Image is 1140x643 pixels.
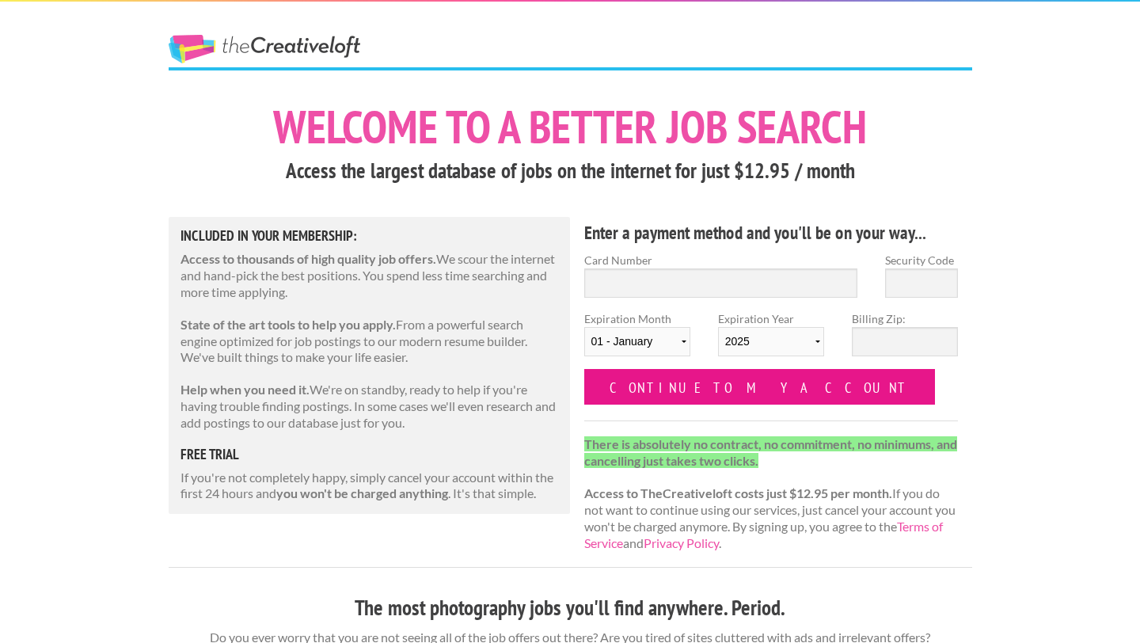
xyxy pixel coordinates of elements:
h5: free trial [180,447,559,462]
select: Expiration Month [584,327,690,356]
p: If you do not want to continue using our services, just cancel your account you won't be charged ... [584,436,959,552]
h5: Included in Your Membership: [180,229,559,243]
h3: The most photography jobs you'll find anywhere. Period. [169,593,972,623]
h3: Access the largest database of jobs on the internet for just $12.95 / month [169,156,972,186]
label: Expiration Year [718,310,824,369]
p: We scour the internet and hand-pick the best positions. You spend less time searching and more ti... [180,251,559,300]
strong: you won't be charged anything [276,485,448,500]
strong: Access to TheCreativeloft costs just $12.95 per month. [584,485,892,500]
label: Expiration Month [584,310,690,369]
p: We're on standby, ready to help if you're having trouble finding postings. In some cases we'll ev... [180,382,559,431]
strong: State of the art tools to help you apply. [180,317,396,332]
label: Billing Zip: [852,310,958,327]
input: Continue to my account [584,369,936,405]
h4: Enter a payment method and you'll be on your way... [584,220,959,245]
p: From a powerful search engine optimized for job postings to our modern resume builder. We've buil... [180,317,559,366]
a: Terms of Service [584,519,943,550]
h1: Welcome to a better job search [169,104,972,150]
a: Privacy Policy [644,535,719,550]
strong: Help when you need it. [180,382,310,397]
strong: Access to thousands of high quality job offers. [180,251,436,266]
label: Card Number [584,252,858,268]
label: Security Code [885,252,958,268]
strong: There is absolutely no contract, no commitment, no minimums, and cancelling just takes two clicks. [584,436,957,468]
a: The Creative Loft [169,35,360,63]
p: If you're not completely happy, simply cancel your account within the first 24 hours and . It's t... [180,470,559,503]
select: Expiration Year [718,327,824,356]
